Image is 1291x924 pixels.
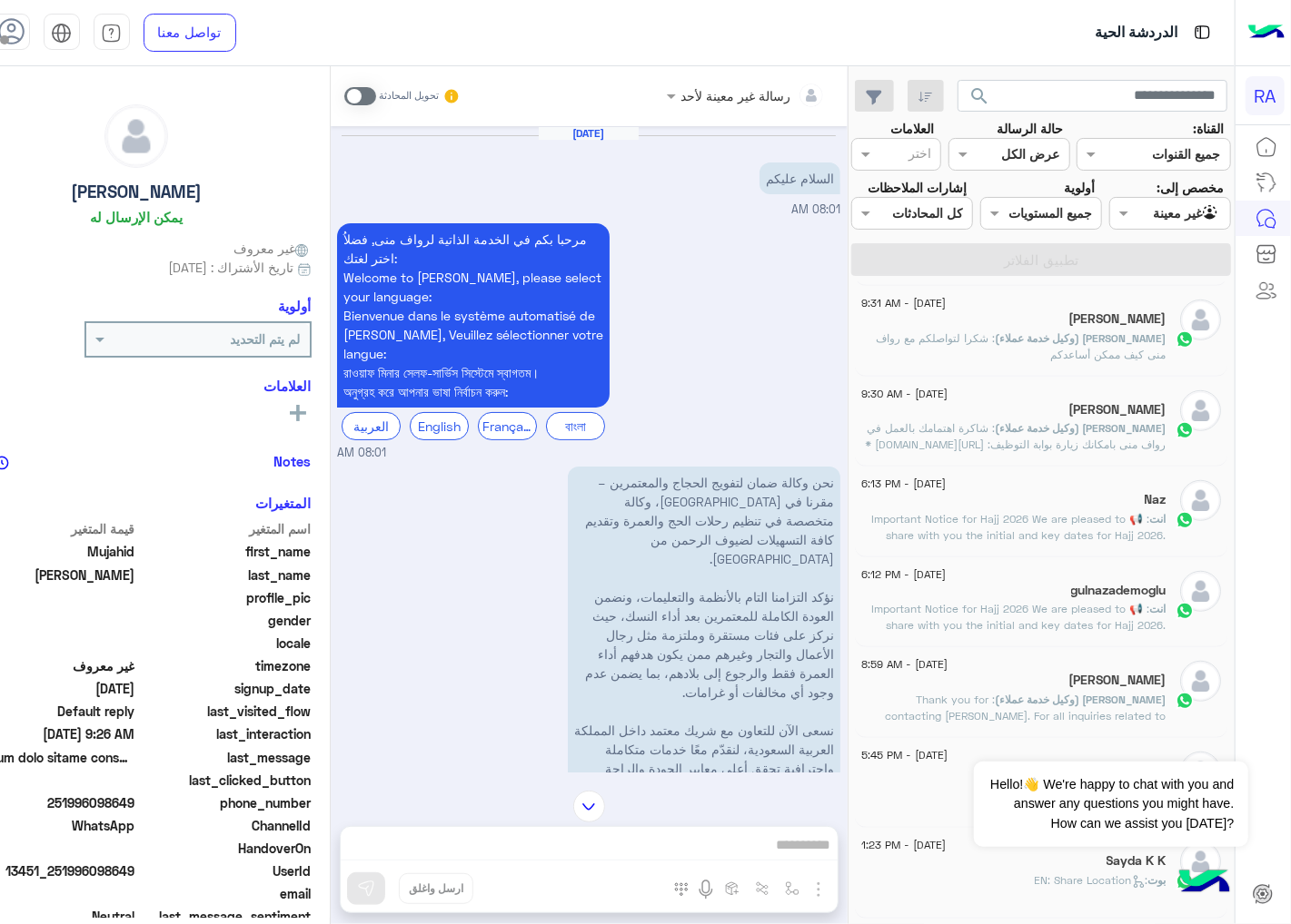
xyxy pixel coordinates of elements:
[1246,76,1285,115] div: RA
[974,762,1247,847] span: Hello!👋 We're happy to chat with you and answer any questions you might have. How can we assist y...
[1069,673,1167,688] h5: KAMIL HUSAIN
[138,611,312,630] span: gender
[138,634,312,653] span: locale
[862,747,948,763] span: [DATE] - 5:45 PM
[1071,583,1167,598] h5: gulnazademoglu
[1150,602,1167,615] span: انت
[877,331,1167,361] span: شكرا لتواصلكم مع رواف منى كيف ممكن أساعدكم
[862,295,947,311] span: [DATE] - 9:31 AM
[1148,873,1167,887] span: بوت
[996,331,1167,345] span: [PERSON_NAME] (وكيل خدمة عملاء)
[862,512,1167,722] span: 📢 Important Notice for Hajj 2026 We are pleased to share with you the initial and key dates for H...
[138,724,312,743] span: last_interaction
[851,243,1231,276] button: تطبيق الفلاتر
[1180,390,1221,431] img: defaultAdmin.png
[138,816,312,835] span: ChannelId
[968,85,990,107] span: search
[1157,178,1224,197] label: مخصص إلى:
[1180,300,1221,340] img: defaultAdmin.png
[1150,512,1167,526] span: انت
[138,656,312,675] span: timezone
[1191,21,1214,44] img: tab
[1069,402,1167,418] h5: Ismail Saber
[105,105,167,167] img: defaultAdmin.png
[51,23,72,44] img: tab
[144,14,236,52] a: تواصل معنا
[279,298,312,314] h6: أولوية
[1176,511,1194,529] img: WhatsApp
[1180,480,1221,521] img: defaultAdmin.png
[274,453,312,469] h6: Notes
[958,80,1002,119] button: search
[138,702,312,721] span: last_visited_flow
[71,182,202,202] h5: [PERSON_NAME]
[138,679,312,698] span: signup_date
[337,223,610,408] p: 17/9/2025, 8:01 AM
[138,565,312,585] span: last_name
[760,162,840,194] p: 17/9/2025, 8:01 AM
[791,202,840,216] span: 08:01 AM
[1035,873,1148,887] span: : EN: Share Location
[862,837,947,853] span: [DATE] - 1:23 PM
[868,178,967,197] label: إشارات الملاحظات
[862,476,947,492] span: [DATE] - 6:13 PM
[546,412,605,440] div: বাংলা
[997,119,1063,138] label: حالة الرسالة
[1176,602,1194,620] img: WhatsApp
[1107,853,1167,869] h5: Sayda K K
[1069,311,1167,327] h5: Joe
[891,119,935,138] label: العلامات
[233,239,312,258] span: غير معروف
[138,884,312,903] span: email
[337,445,386,462] span: 08:01 AM
[168,258,293,277] span: تاريخ الأشتراك : [DATE]
[862,602,1167,811] span: 📢 Important Notice for Hajj 2026 We are pleased to share with you the initial and key dates for H...
[379,89,439,103] small: تحويل المحادثة
[138,748,312,767] span: last_message
[996,421,1167,435] span: [PERSON_NAME] (وكيل خدمة عملاء)
[478,412,537,440] div: Français
[1193,119,1224,138] label: القناة:
[138,839,312,858] span: HandoverOn
[862,656,948,673] span: [DATE] - 8:59 AM
[94,14,130,52] a: tab
[90,209,183,225] h6: يمكن الإرسال له
[138,542,312,561] span: first_name
[138,861,312,880] span: UserId
[1176,692,1194,710] img: WhatsApp
[138,519,312,538] span: اسم المتغير
[1180,571,1221,612] img: defaultAdmin.png
[1065,178,1096,197] label: أولوية
[862,566,947,583] span: [DATE] - 6:12 PM
[1248,14,1285,52] img: Logo
[138,588,312,607] span: profile_pic
[101,23,122,44] img: tab
[138,771,312,790] span: last_clicked_button
[909,143,934,167] div: اختر
[1180,661,1221,702] img: defaultAdmin.png
[1176,330,1194,349] img: WhatsApp
[996,693,1167,706] span: [PERSON_NAME] (وكيل خدمة عملاء)
[256,495,312,511] h6: المتغيرات
[1173,851,1236,915] img: hulul-logo.png
[539,127,639,140] h6: [DATE]
[1145,492,1167,507] h5: Naz
[410,412,469,440] div: English
[1176,421,1194,439] img: WhatsApp
[573,791,605,822] img: scroll
[399,873,473,904] button: ارسل واغلق
[1095,21,1177,45] p: الدردشة الحية
[138,793,312,812] span: phone_number
[568,467,840,918] p: 17/9/2025, 8:02 AM
[342,412,401,440] div: العربية
[862,386,948,402] span: [DATE] - 9:30 AM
